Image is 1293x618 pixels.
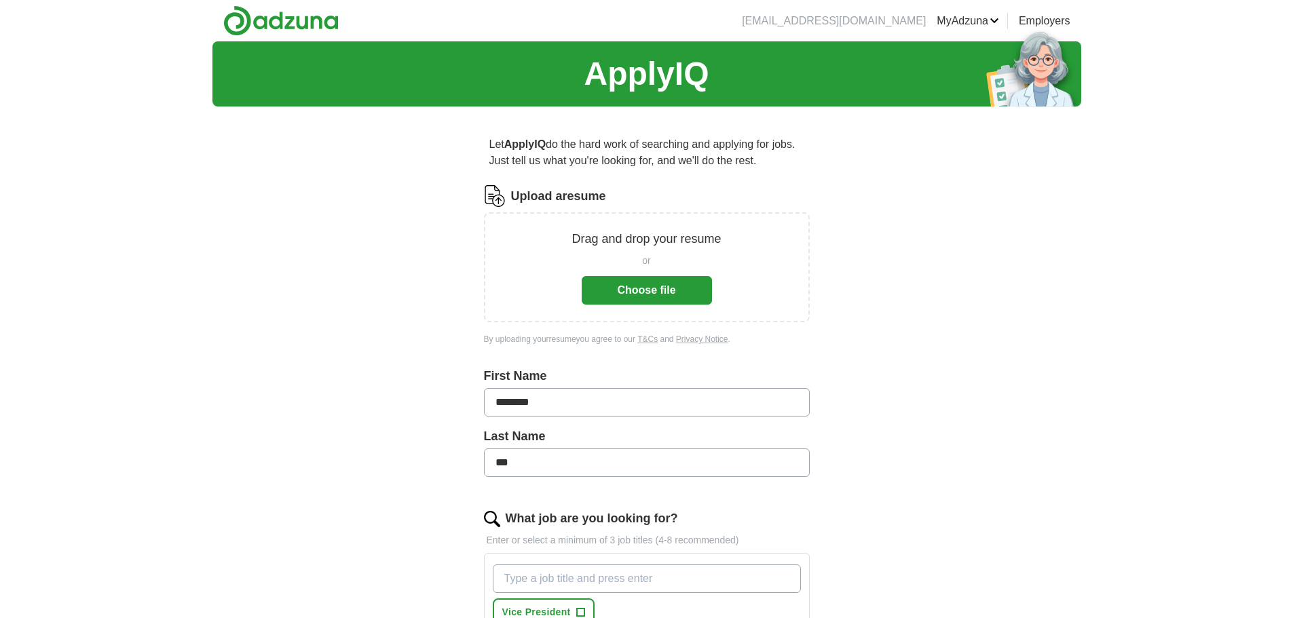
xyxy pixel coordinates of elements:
[676,334,728,344] a: Privacy Notice
[484,185,506,207] img: CV Icon
[742,13,926,29] li: [EMAIL_ADDRESS][DOMAIN_NAME]
[637,334,658,344] a: T&Cs
[584,50,709,98] h1: ApplyIQ
[504,138,546,150] strong: ApplyIQ
[1019,13,1070,29] a: Employers
[484,533,810,547] p: Enter or select a minimum of 3 job titles (4-8 recommended)
[571,230,721,248] p: Drag and drop your resume
[937,13,999,29] a: MyAdzuna
[493,564,801,593] input: Type a job title and press enter
[506,509,678,528] label: What job are you looking for?
[484,367,810,385] label: First Name
[582,276,712,305] button: Choose file
[484,511,500,527] img: search.png
[484,131,810,174] p: Let do the hard work of searching and applying for jobs. Just tell us what you're looking for, an...
[484,333,810,345] div: By uploading your resume you agree to our and .
[642,254,650,268] span: or
[223,5,339,36] img: Adzuna logo
[484,427,810,446] label: Last Name
[511,187,606,206] label: Upload a resume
